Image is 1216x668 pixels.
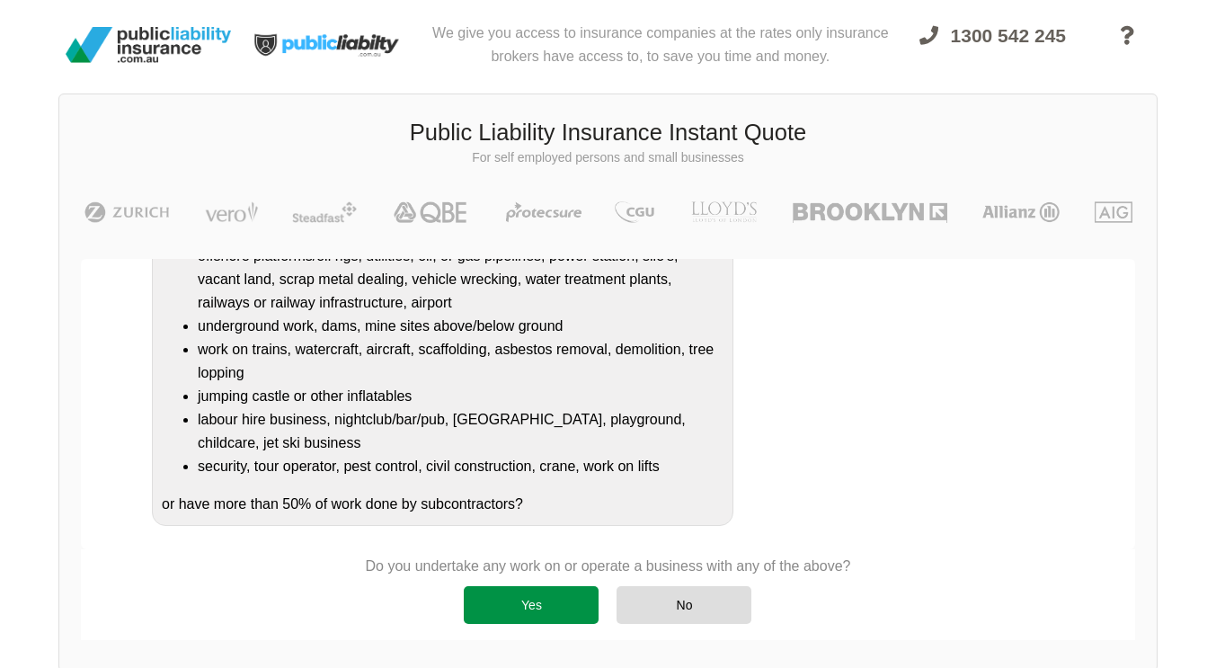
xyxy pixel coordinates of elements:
li: labour hire business, nightclub/bar/pub, [GEOGRAPHIC_DATA], playground, childcare, jet ski business [198,408,723,455]
img: AIG | Public Liability Insurance [1087,201,1141,223]
a: 1300 542 245 [903,14,1082,83]
p: Do you undertake any work on or operate a business with any of the above? [366,557,851,576]
img: Brooklyn | Public Liability Insurance [786,201,954,223]
div: Do you undertake any work on or operate a business that is/has a: or have more than 50% of work d... [152,165,733,526]
img: CGU | Public Liability Insurance [608,201,661,223]
h3: Public Liability Insurance Instant Quote [73,117,1143,149]
img: QBE | Public Liability Insurance [383,201,480,223]
img: Steadfast | Public Liability Insurance [285,201,364,223]
li: offshore platforms/oil rigs, utilities, oil, or gas pipelines, power station, silo's, vacant land... [198,245,723,315]
img: LLOYD's | Public Liability Insurance [681,201,768,223]
img: Vero | Public Liability Insurance [197,201,266,223]
div: Yes [464,586,599,624]
img: Public Liability Insurance Light [238,7,418,83]
span: 1300 542 245 [951,25,1066,46]
li: security, tour operator, pest control, civil construction, crane, work on lifts [198,455,723,478]
img: Allianz | Public Liability Insurance [973,201,1069,223]
div: No [617,586,751,624]
div: We give you access to insurance companies at the rates only insurance brokers have access to, to ... [418,7,903,83]
li: work on trains, watercraft, aircraft, scaffolding, asbestos removal, demolition, tree lopping [198,338,723,385]
li: underground work, dams, mine sites above/below ground [198,315,723,338]
img: Protecsure | Public Liability Insurance [499,201,590,223]
img: Zurich | Public Liability Insurance [76,201,178,223]
img: Public Liability Insurance [58,20,238,70]
p: For self employed persons and small businesses [73,149,1143,167]
li: jumping castle or other inflatables [198,385,723,408]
